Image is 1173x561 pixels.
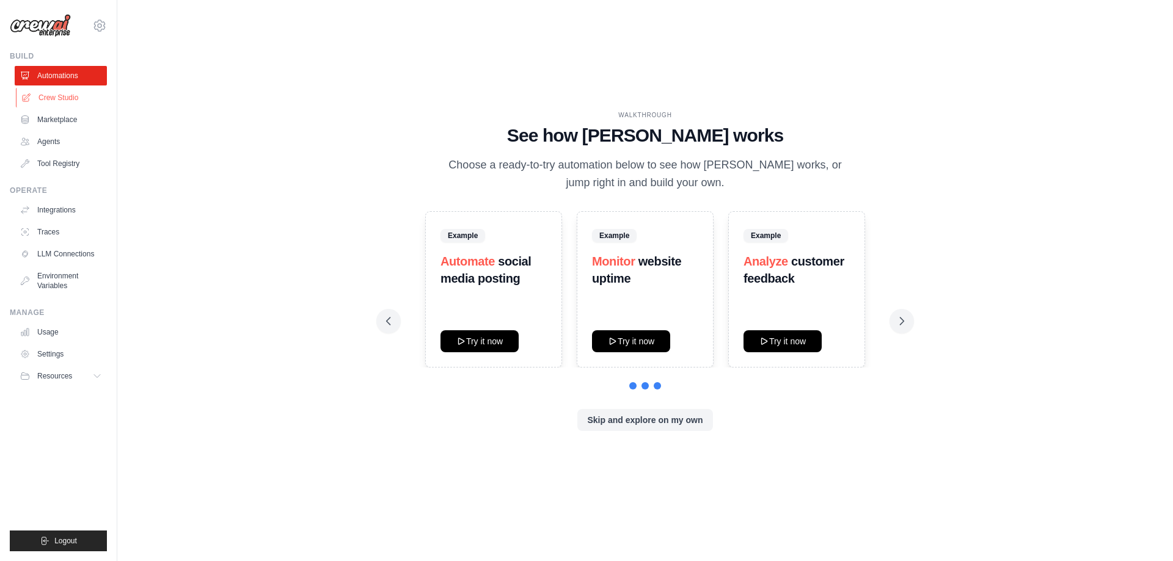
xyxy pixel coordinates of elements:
a: LLM Connections [15,244,107,264]
a: Crew Studio [16,88,108,107]
a: Traces [15,222,107,242]
h1: See how [PERSON_NAME] works [386,125,904,147]
button: Try it now [744,330,822,352]
a: Integrations [15,200,107,220]
img: Logo [10,14,71,37]
div: Manage [10,308,107,317]
div: Build [10,51,107,61]
button: Try it now [440,330,519,352]
span: Example [744,229,788,242]
a: Settings [15,344,107,364]
span: Logout [54,536,77,546]
strong: customer feedback [744,255,844,285]
p: Choose a ready-to-try automation below to see how [PERSON_NAME] works, or jump right in and build... [440,156,850,192]
a: Tool Registry [15,154,107,173]
a: Usage [15,322,107,342]
span: Example [440,229,485,242]
a: Marketplace [15,110,107,129]
button: Logout [10,530,107,551]
span: Automate [440,255,495,268]
div: Operate [10,186,107,195]
span: Example [592,229,637,242]
button: Try it now [592,330,670,352]
a: Agents [15,132,107,151]
span: Monitor [592,255,635,268]
a: Automations [15,66,107,85]
button: Skip and explore on my own [577,409,712,431]
button: Resources [15,366,107,386]
div: WALKTHROUGH [386,110,904,120]
span: Resources [37,371,72,381]
span: Analyze [744,255,788,268]
a: Environment Variables [15,266,107,295]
